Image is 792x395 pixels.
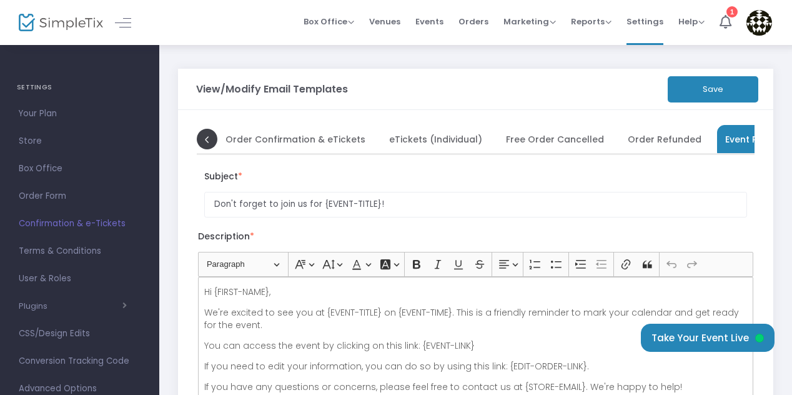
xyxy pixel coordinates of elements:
p: If you have any questions or concerns, please feel free to contact us at {STORE-EMAIL}. We're hap... [204,381,748,393]
div: Editor toolbar [198,252,753,277]
span: Box Office [19,161,141,177]
span: Help [678,16,705,27]
span: Box Office [304,16,354,27]
button: Save [668,76,758,102]
button: Plugins [19,301,127,311]
span: Terms & Conditions [19,243,141,259]
div: 1 [726,6,738,17]
h4: SETTINGS [17,75,142,100]
span: eTickets (Individual) [389,136,482,142]
label: Description [198,230,254,242]
h3: View/Modify Email Templates [196,84,348,94]
input: Enter Subject [204,192,747,217]
label: Subject [204,170,242,182]
span: Marketing [503,16,556,27]
span: Conversion Tracking Code [19,353,141,369]
span: Order Refunded [628,136,701,142]
p: You can access the event by clicking on this link: {EVENT-LINK} [204,339,748,352]
span: Order Confirmation & eTickets [225,136,365,142]
span: CSS/Design Edits [19,326,141,342]
p: Hi {FIRST-NAME}, [204,286,748,298]
span: User & Roles [19,271,141,287]
button: Paragraph [201,255,285,274]
span: Store [19,133,141,149]
span: Your Plan [19,106,141,122]
span: Free Order Cancelled [506,136,604,142]
span: Reports [571,16,611,27]
span: Confirmation & e-Tickets [19,216,141,232]
button: Take Your Event Live [641,324,775,352]
span: Paragraph [207,257,272,272]
span: Settings [626,6,663,37]
p: If you need to edit your information, you can do so by using this link: {EDIT-ORDER-LINK}. [204,360,748,372]
p: We're excited to see you at {EVENT-TITLE} on {EVENT-TIME}. This is a friendly reminder to mark yo... [204,306,748,331]
span: Venues [369,6,400,37]
span: Orders [458,6,488,37]
span: Events [415,6,443,37]
span: Order Form [19,188,141,204]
